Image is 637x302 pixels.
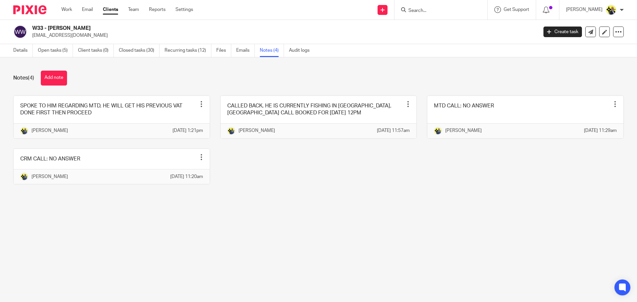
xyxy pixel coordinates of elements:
[289,44,315,57] a: Audit logs
[445,127,482,134] p: [PERSON_NAME]
[32,127,68,134] p: [PERSON_NAME]
[227,127,235,135] img: Dennis-Starbridge.jpg
[119,44,160,57] a: Closed tasks (30)
[13,75,34,82] h1: Notes
[82,6,93,13] a: Email
[13,5,46,14] img: Pixie
[543,27,582,37] a: Create task
[13,25,27,39] img: svg%3E
[41,71,67,86] button: Add note
[584,127,617,134] p: [DATE] 11:29am
[149,6,166,13] a: Reports
[20,173,28,181] img: Dennis-Starbridge.jpg
[78,44,114,57] a: Client tasks (0)
[165,44,211,57] a: Recurring tasks (12)
[61,6,72,13] a: Work
[606,5,616,15] img: Dan-Starbridge%20(1).jpg
[32,173,68,180] p: [PERSON_NAME]
[173,127,203,134] p: [DATE] 1:21pm
[236,44,255,57] a: Emails
[377,127,410,134] p: [DATE] 11:57am
[216,44,231,57] a: Files
[128,6,139,13] a: Team
[176,6,193,13] a: Settings
[32,25,433,32] h2: W33 - [PERSON_NAME]
[20,127,28,135] img: Dennis-Starbridge.jpg
[13,44,33,57] a: Details
[28,75,34,81] span: (4)
[103,6,118,13] a: Clients
[408,8,467,14] input: Search
[38,44,73,57] a: Open tasks (5)
[434,127,442,135] img: Dennis-Starbridge.jpg
[260,44,284,57] a: Notes (4)
[504,7,529,12] span: Get Support
[566,6,602,13] p: [PERSON_NAME]
[32,32,533,39] p: [EMAIL_ADDRESS][DOMAIN_NAME]
[170,173,203,180] p: [DATE] 11:20am
[239,127,275,134] p: [PERSON_NAME]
